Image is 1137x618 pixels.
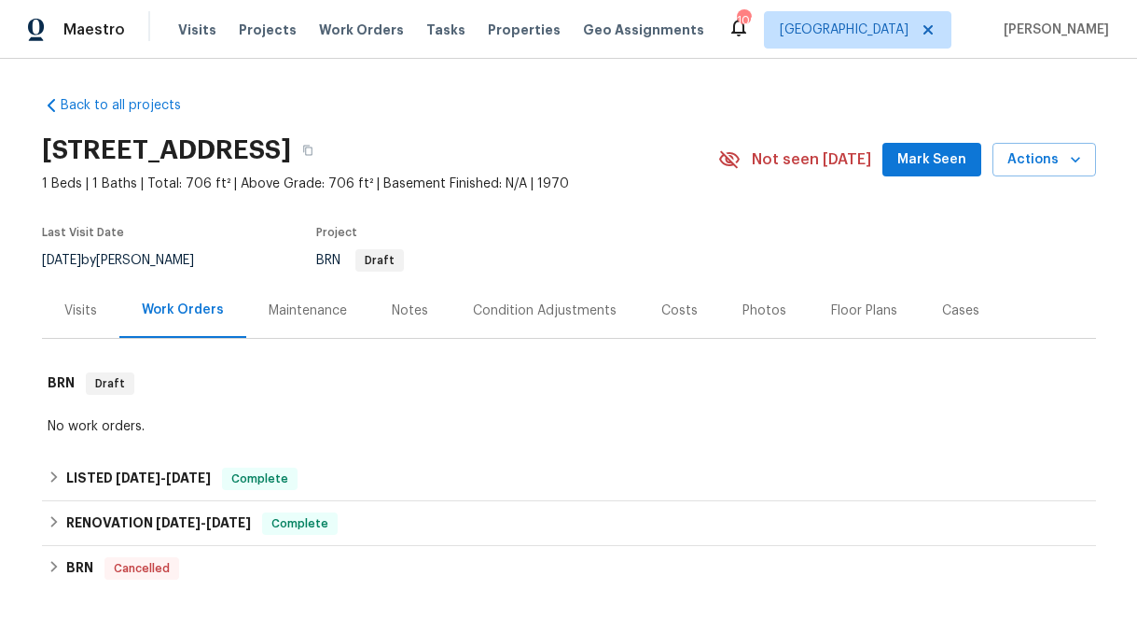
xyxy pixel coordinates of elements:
span: Not seen [DATE] [752,150,871,169]
button: Copy Address [291,133,325,167]
div: No work orders. [48,417,1090,436]
button: Actions [992,143,1096,177]
div: Condition Adjustments [473,302,617,320]
div: Cases [942,302,979,320]
span: - [116,471,211,485]
span: [DATE] [116,471,160,485]
span: Tasks [426,23,465,36]
h2: [STREET_ADDRESS] [42,141,291,160]
a: Back to all projects [42,96,221,115]
span: Work Orders [319,21,404,39]
span: Complete [264,514,336,533]
span: 1 Beds | 1 Baths | Total: 706 ft² | Above Grade: 706 ft² | Basement Finished: N/A | 1970 [42,175,718,193]
span: [DATE] [42,254,81,267]
span: [DATE] [206,516,251,529]
div: Work Orders [142,301,224,319]
span: Mark Seen [897,148,966,172]
span: BRN [316,254,404,267]
span: Geo Assignments [583,21,704,39]
div: RENOVATION [DATE]-[DATE]Complete [42,501,1096,546]
h6: RENOVATION [66,513,251,535]
div: Notes [392,302,428,320]
span: Actions [1007,148,1081,172]
span: Projects [239,21,297,39]
span: [DATE] [166,471,211,485]
span: Project [316,227,357,238]
span: Draft [357,255,402,266]
div: Costs [661,302,698,320]
div: Photos [742,302,786,320]
div: Floor Plans [831,302,897,320]
div: LISTED [DATE]-[DATE]Complete [42,456,1096,501]
div: BRN Cancelled [42,546,1096,591]
span: Cancelled [106,559,177,578]
div: 100 [737,11,750,30]
button: Mark Seen [882,143,981,177]
span: Draft [88,374,132,393]
h6: BRN [48,372,75,395]
span: Maestro [63,21,125,39]
h6: BRN [66,557,93,580]
h6: LISTED [66,468,211,490]
span: Visits [178,21,216,39]
div: by [PERSON_NAME] [42,249,216,272]
div: BRN Draft [42,354,1096,414]
span: - [156,516,251,529]
span: [GEOGRAPHIC_DATA] [780,21,908,39]
span: Complete [224,470,296,488]
span: [DATE] [156,516,201,529]
span: [PERSON_NAME] [996,21,1109,39]
span: Last Visit Date [42,227,124,238]
div: Maintenance [269,302,347,320]
span: Properties [488,21,561,39]
div: Visits [64,302,97,320]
